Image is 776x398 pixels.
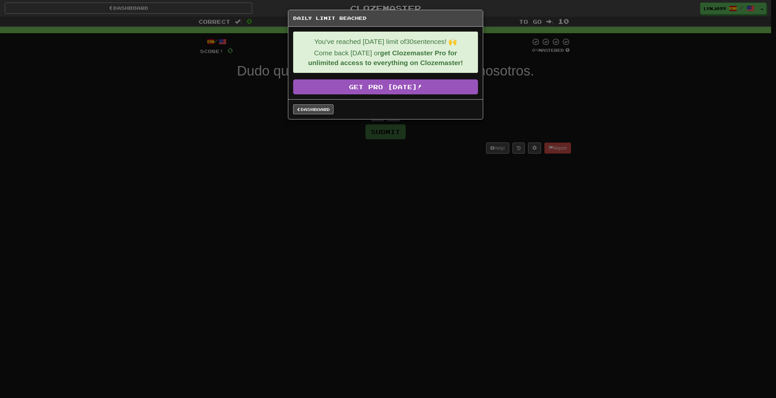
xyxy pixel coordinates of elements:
[293,79,478,94] a: Get Pro [DATE]!
[308,49,463,66] strong: get Clozemaster Pro for unlimited access to everything on Clozemaster!
[293,15,478,21] h5: Daily Limit Reached
[293,104,334,114] a: Dashboard
[298,37,473,47] p: You've reached [DATE] limit of 30 sentences! 🙌
[298,48,473,68] p: Come back [DATE] or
